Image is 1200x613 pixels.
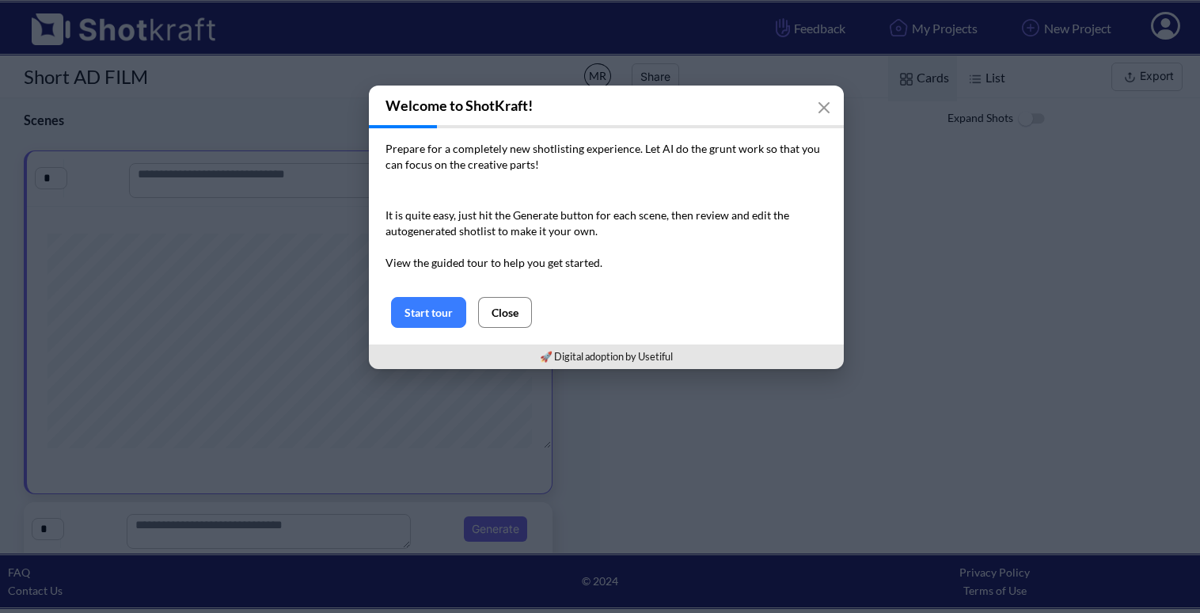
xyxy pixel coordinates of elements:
[478,297,532,328] button: Close
[391,297,466,328] button: Start tour
[385,208,827,271] p: It is quite easy, just hit the Generate button for each scene, then review and edit the autogener...
[385,142,643,155] span: Prepare for a completely new shotlisting experience.
[540,350,673,363] a: 🚀 Digital adoption by Usetiful
[369,86,844,125] h3: Welcome to ShotKraft!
